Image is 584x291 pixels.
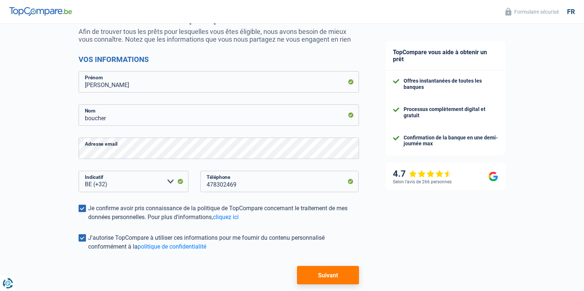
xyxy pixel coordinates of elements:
[393,179,452,184] div: Selon l’avis de 266 personnes
[297,266,359,284] button: Suivant
[386,41,505,70] div: TopCompare vous aide à obtenir un prêt
[9,7,72,16] img: TopCompare Logo
[79,28,359,43] p: Afin de trouver tous les prêts pour lesquelles vous êtes éligible, nous avons besoin de mieux vou...
[138,243,206,250] a: politique de confidentialité
[200,171,359,192] input: 401020304
[404,106,498,119] div: Processus complètement digital et gratuit
[213,214,239,221] a: cliquez ici
[567,8,575,16] div: fr
[393,169,452,179] div: 4.7
[404,135,498,147] div: Confirmation de la banque en une demi-journée max
[404,78,498,90] div: Offres instantanées de toutes les banques
[88,233,359,251] div: J'autorise TopCompare à utiliser ces informations pour me fournir du contenu personnalisé conform...
[501,6,563,18] button: Formulaire sécurisé
[88,204,359,222] div: Je confirme avoir pris connaissance de la politique de TopCompare concernant le traitement de mes...
[79,55,359,64] h2: Vos informations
